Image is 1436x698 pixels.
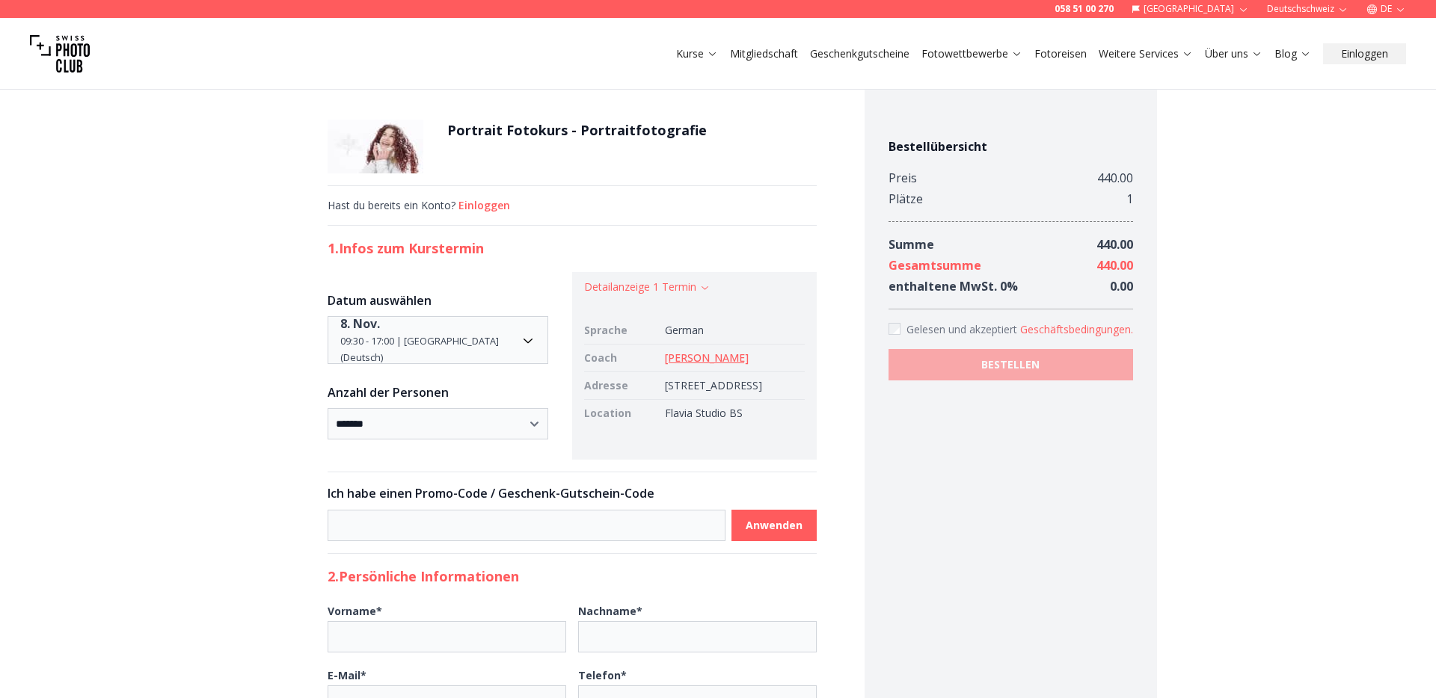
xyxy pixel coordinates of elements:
a: Weitere Services [1099,46,1193,61]
button: Geschenkgutscheine [804,43,915,64]
div: Summe [889,234,934,255]
a: Fotoreisen [1034,46,1087,61]
button: BESTELLEN [889,349,1133,380]
a: Geschenkgutscheine [810,46,909,61]
h2: 2. Persönliche Informationen [328,566,817,587]
button: Fotoreisen [1028,43,1093,64]
button: Blog [1268,43,1317,64]
div: Preis [889,167,917,188]
button: Weitere Services [1093,43,1199,64]
h3: Datum auswählen [328,291,548,309]
td: Adresse [584,372,659,400]
div: 440.00 [1097,167,1133,188]
button: Accept termsGelesen und akzeptiert [1020,322,1133,337]
h3: Ich habe einen Promo-Code / Geschenk-Gutschein-Code [328,484,817,502]
span: Gelesen und akzeptiert [906,322,1020,336]
img: Portrait Fotokurs - Portraitfotografie [328,120,423,173]
button: Date [328,316,548,364]
span: 0.00 [1110,278,1133,294]
button: Einloggen [458,198,510,213]
span: 440.00 [1096,257,1133,274]
a: 058 51 00 270 [1055,3,1114,15]
input: Accept terms [889,323,900,335]
input: Nachname* [578,621,817,652]
img: Swiss photo club [30,24,90,84]
h4: Bestellübersicht [889,138,1133,155]
b: Telefon * [578,668,627,682]
div: Plätze [889,188,923,209]
a: Über uns [1205,46,1262,61]
span: 440.00 [1096,236,1133,253]
h2: 1. Infos zum Kurstermin [328,238,817,259]
div: enthaltene MwSt. 0 % [889,276,1018,297]
b: Nachname * [578,604,642,618]
b: BESTELLEN [981,357,1040,372]
button: Fotowettbewerbe [915,43,1028,64]
a: Kurse [676,46,718,61]
h3: Anzahl der Personen [328,383,548,401]
b: E-Mail * [328,668,366,682]
a: [PERSON_NAME] [665,350,749,365]
input: Vorname* [328,621,566,652]
div: Hast du bereits ein Konto? [328,198,817,213]
td: Location [584,400,659,427]
td: German [659,317,805,345]
button: Mitgliedschaft [724,43,804,64]
td: Flavia Studio BS [659,400,805,427]
h1: Portrait Fotokurs - Portraitfotografie [447,120,707,140]
button: Kurse [670,43,724,64]
td: [STREET_ADDRESS] [659,372,805,400]
div: 1 [1126,188,1133,209]
b: Anwenden [746,518,803,533]
td: Coach [584,345,659,372]
div: Gesamtsumme [889,255,981,276]
button: Einloggen [1323,43,1406,64]
button: Über uns [1199,43,1268,64]
td: Sprache [584,317,659,345]
a: Mitgliedschaft [730,46,798,61]
button: Detailanzeige 1 Termin [584,279,711,294]
a: Blog [1274,46,1311,61]
a: Fotowettbewerbe [921,46,1022,61]
button: Anwenden [731,510,817,541]
b: Vorname * [328,604,382,618]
